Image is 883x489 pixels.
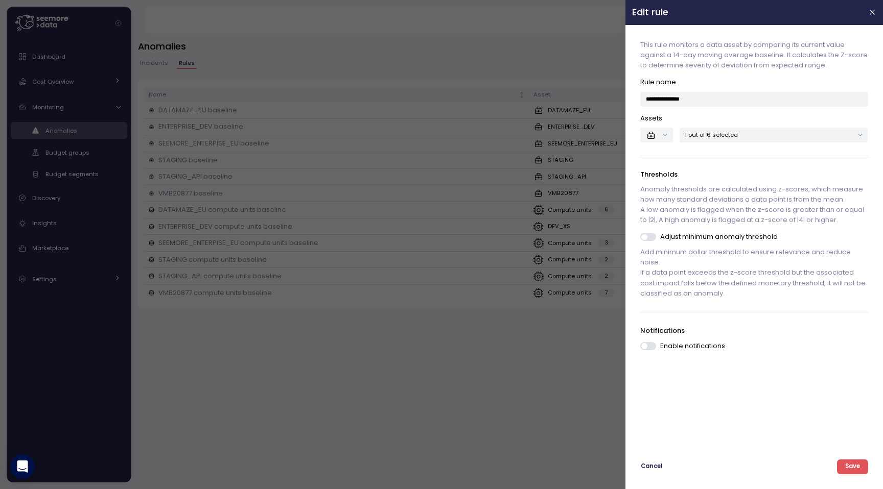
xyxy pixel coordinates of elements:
p: 1 out of 6 selected [685,131,854,139]
p: Rule name [641,77,868,87]
h2: Edit rule [632,8,860,17]
p: Adjust minimum anomaly threshold [661,232,778,242]
span: Cancel [641,460,663,474]
span: Save [845,460,860,474]
p: Anomaly thresholds are calculated using z-scores, which measure how many standard deviations a da... [641,184,868,226]
p: Notifications [641,326,868,336]
p: Enable notifications [661,341,726,351]
p: Thresholds [641,169,868,180]
button: Cancel [641,459,663,474]
button: Save [838,459,868,474]
p: This rule monitors a data asset by comparing its current value against a 14-day moving average ba... [641,40,868,70]
div: Open Intercom Messenger [10,454,35,479]
p: Add minimum dollar threshold to ensure relevance and reduce noise. If a data point exceeds the z-... [641,247,868,299]
p: Assets [641,113,868,124]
